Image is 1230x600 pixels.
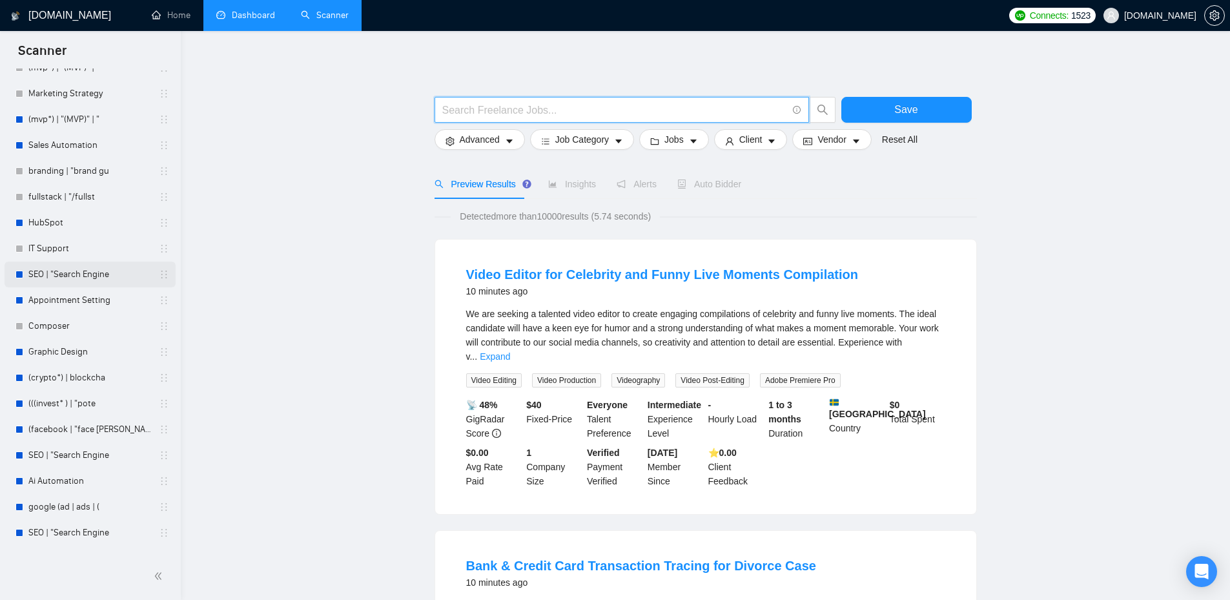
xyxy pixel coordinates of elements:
span: notification [617,180,626,189]
a: Marketing Strategy [28,81,151,107]
div: 10 minutes ago [466,575,816,590]
b: - [708,400,712,410]
span: holder [159,502,169,512]
b: 📡 48% [466,400,498,410]
span: Vendor [817,132,846,147]
a: SEO | "Search Engine [28,520,151,546]
span: holder [159,218,169,228]
img: 🇸🇪 [830,398,839,407]
span: Advanced [460,132,500,147]
b: 1 to 3 months [768,400,801,424]
div: Experience Level [645,398,706,440]
b: $ 0 [890,400,900,410]
a: Sales Automation [28,132,151,158]
div: GigRadar Score [464,398,524,440]
span: caret-down [852,136,861,146]
span: caret-down [689,136,698,146]
span: holder [159,114,169,125]
input: Search Freelance Jobs... [442,102,787,118]
span: We are seeking a talented video editor to create engaging compilations of celebrity and funny liv... [466,309,939,362]
span: holder [159,476,169,486]
div: We are seeking a talented video editor to create engaging compilations of celebrity and funny liv... [466,307,945,364]
span: Adobe Premiere Pro [760,373,841,388]
span: Auto Bidder [677,179,741,189]
button: idcardVendorcaret-down [792,129,871,150]
button: folderJobscaret-down [639,129,709,150]
a: (((invest* ) | "pote [28,391,151,417]
span: search [810,104,835,116]
a: Ai Automation [28,468,151,494]
b: ⭐️ 0.00 [708,448,737,458]
span: Job Category [555,132,609,147]
span: Video Editing [466,373,522,388]
span: search [435,180,444,189]
div: Duration [766,398,826,440]
span: holder [159,243,169,254]
div: Talent Preference [584,398,645,440]
span: Scanner [8,41,77,68]
button: search [810,97,835,123]
span: holder [159,373,169,383]
b: $0.00 [466,448,489,458]
a: Graphic Design [28,339,151,365]
a: branding | "brand gu [28,158,151,184]
a: SEO | "Search Engine [28,442,151,468]
a: Bank & Credit Card Transaction Tracing for Divorce Case [466,559,816,573]
span: idcard [803,136,812,146]
span: Alerts [617,179,657,189]
span: holder [159,295,169,305]
span: double-left [154,570,167,583]
div: Open Intercom Messenger [1186,556,1217,587]
span: Detected more than 10000 results (5.74 seconds) [451,209,660,223]
b: [GEOGRAPHIC_DATA] [829,398,926,419]
a: AI Automation [28,546,151,572]
div: 10 minutes ago [466,284,858,299]
span: holder [159,166,169,176]
a: Composer [28,313,151,339]
span: holder [159,347,169,357]
div: Hourly Load [706,398,766,440]
span: bars [541,136,550,146]
span: info-circle [492,429,501,438]
a: Appointment Setting [28,287,151,313]
a: dashboardDashboard [216,10,275,21]
b: Everyone [587,400,628,410]
span: holder [159,192,169,202]
a: HubSpot [28,210,151,236]
span: holder [159,398,169,409]
a: searchScanner [301,10,349,21]
span: holder [159,88,169,99]
span: holder [159,528,169,538]
b: $ 40 [526,400,541,410]
a: homeHome [152,10,190,21]
span: holder [159,424,169,435]
div: Tooltip anchor [521,178,533,190]
span: Videography [611,373,665,388]
span: Insights [548,179,596,189]
button: userClientcaret-down [714,129,788,150]
div: Avg Rate Paid [464,446,524,488]
button: Save [841,97,972,123]
div: Client Feedback [706,446,766,488]
div: Fixed-Price [524,398,584,440]
span: Preview Results [435,179,528,189]
span: caret-down [767,136,776,146]
span: Video Post-Editing [675,373,750,388]
span: info-circle [793,106,801,114]
a: fullstack | "/fullst [28,184,151,210]
button: setting [1204,5,1225,26]
span: user [1107,11,1116,20]
span: Jobs [664,132,684,147]
span: caret-down [505,136,514,146]
span: holder [159,450,169,460]
div: Member Since [645,446,706,488]
div: Payment Verified [584,446,645,488]
span: user [725,136,734,146]
img: logo [11,6,20,26]
span: Client [739,132,763,147]
span: robot [677,180,686,189]
span: setting [446,136,455,146]
a: (mvp*) | "(MVP)" | " [28,107,151,132]
b: Verified [587,448,620,458]
span: caret-down [614,136,623,146]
